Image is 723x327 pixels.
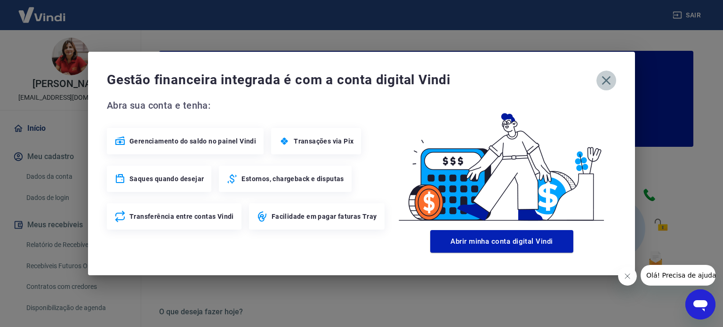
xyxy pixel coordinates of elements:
iframe: Fechar mensagem [618,267,637,286]
span: Saques quando desejar [129,174,204,183]
span: Gerenciamento do saldo no painel Vindi [129,136,256,146]
iframe: Mensagem da empresa [641,265,715,286]
span: Facilidade em pagar faturas Tray [272,212,377,221]
iframe: Botão para abrir a janela de mensagens [685,289,715,319]
img: Good Billing [387,98,616,226]
button: Abrir minha conta digital Vindi [430,230,573,253]
span: Transferência entre contas Vindi [129,212,234,221]
span: Abra sua conta e tenha: [107,98,387,113]
span: Transações via Pix [294,136,353,146]
span: Estornos, chargeback e disputas [241,174,344,183]
span: Gestão financeira integrada é com a conta digital Vindi [107,71,596,89]
span: Olá! Precisa de ajuda? [6,7,79,14]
